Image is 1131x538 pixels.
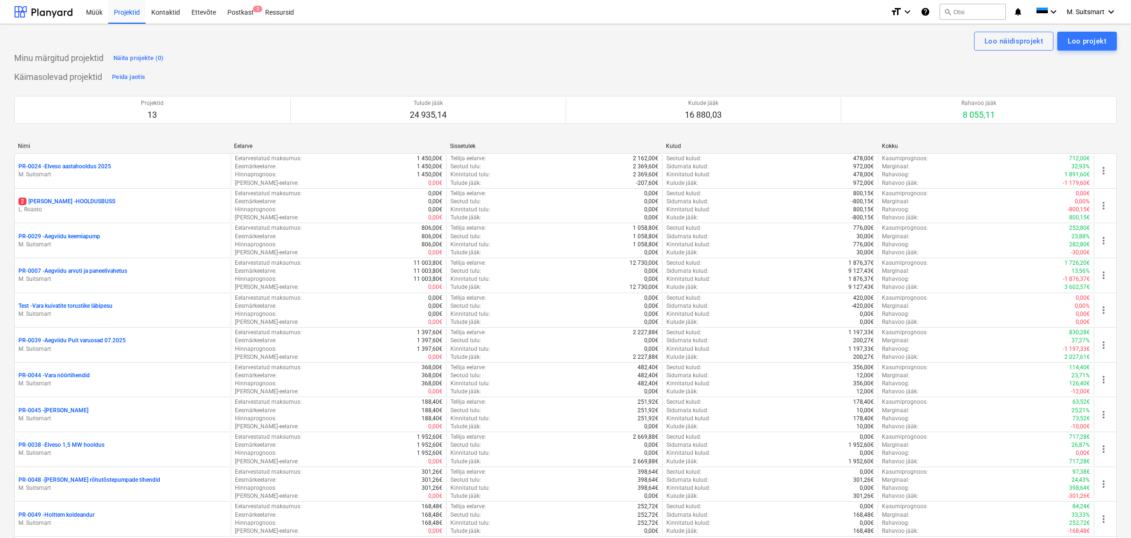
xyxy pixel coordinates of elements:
[450,224,486,232] p: Tellija eelarve :
[1064,283,1090,291] p: 3 602,57€
[848,259,874,267] p: 1 876,37€
[630,259,658,267] p: 12 730,00€
[666,224,701,232] p: Seotud kulud :
[1098,200,1109,211] span: more_vert
[141,109,164,121] p: 13
[235,380,276,388] p: Hinnaprognoos :
[428,249,442,257] p: 0,00€
[853,364,874,372] p: 356,00€
[422,241,442,249] p: 806,00€
[666,155,701,163] p: Seotud kulud :
[1063,345,1090,353] p: -1 197,33€
[882,155,928,163] p: Kasumiprognoos :
[18,476,227,492] div: PR-0048 -[PERSON_NAME] rõhutõstepumpade tihendidM. Suitsmart
[1064,259,1090,267] p: 1 726,20€
[961,109,996,121] p: 8 055,11
[644,214,658,222] p: 0,00€
[984,35,1043,47] div: Loo näidisprojekt
[235,163,276,171] p: Eesmärkeelarve :
[644,249,658,257] p: 0,00€
[944,8,951,16] span: search
[882,233,909,241] p: Marginaal :
[1071,249,1090,257] p: -30,00€
[428,179,442,187] p: 0,00€
[18,372,227,388] div: PR-0044 -Vara nöörtihendidM. Suitsmart
[633,171,658,179] p: 2 369,60€
[644,275,658,283] p: 0,00€
[428,353,442,361] p: 0,00€
[666,364,701,372] p: Seotud kulud :
[856,249,874,257] p: 30,00€
[422,364,442,372] p: 368,00€
[235,372,276,380] p: Eesmärkeelarve :
[848,329,874,337] p: 1 197,33€
[18,484,227,492] p: M. Suitsmart
[18,198,115,206] p: [PERSON_NAME] - HOOLDUSBUSS
[18,198,26,205] span: 2
[666,214,698,222] p: Kulude jääk :
[1098,409,1109,420] span: more_vert
[666,171,710,179] p: Kinnitatud kulud :
[14,71,102,83] p: Käimasolevad projektid
[638,372,658,380] p: 482,40€
[882,283,918,291] p: Rahavoo jääk :
[450,143,658,149] div: Sissetulek
[410,99,447,107] p: Tulude jääk
[666,249,698,257] p: Kulude jääk :
[18,233,100,241] p: PR-0029 - Aegviidu keemiapump
[882,302,909,310] p: Marginaal :
[422,380,442,388] p: 368,00€
[1067,8,1105,16] span: M. Suitsmart
[882,179,918,187] p: Rahavoo jääk :
[882,214,918,222] p: Rahavoo jääk :
[450,206,490,214] p: Kinnitatud tulu :
[666,302,708,310] p: Sidumata kulud :
[235,318,299,326] p: [PERSON_NAME]-eelarve :
[666,267,708,275] p: Sidumata kulud :
[18,519,227,527] p: M. Suitsmart
[235,337,276,345] p: Eesmärkeelarve :
[1057,32,1117,51] button: Loo projekt
[1098,269,1109,281] span: more_vert
[644,294,658,302] p: 0,00€
[18,241,227,249] p: M. Suitsmart
[1076,294,1090,302] p: 0,00€
[450,337,481,345] p: Seotud tulu :
[234,143,442,149] div: Eelarve
[666,329,701,337] p: Seotud kulud :
[428,294,442,302] p: 0,00€
[633,224,658,232] p: 1 058,80€
[18,407,88,415] p: PR-0045 - [PERSON_NAME]
[1069,241,1090,249] p: 282,80€
[853,241,874,249] p: 776,00€
[666,233,708,241] p: Sidumata kulud :
[633,155,658,163] p: 2 162,00€
[666,206,710,214] p: Kinnitatud kulud :
[882,206,909,214] p: Rahavoog :
[18,380,227,388] p: M. Suitsmart
[18,163,111,171] p: PR-0024 - Elveso aastahooldus 2025
[450,179,481,187] p: Tulude jääk :
[860,310,874,318] p: 0,00€
[666,190,701,198] p: Seotud kulud :
[450,294,486,302] p: Tellija eelarve :
[417,329,442,337] p: 1 397,60€
[852,302,874,310] p: -420,00€
[450,372,481,380] p: Seotud tulu :
[18,143,226,149] div: Nimi
[636,179,658,187] p: -207,60€
[666,345,710,353] p: Kinnitatud kulud :
[666,318,698,326] p: Kulude jääk :
[882,198,909,206] p: Marginaal :
[235,345,276,353] p: Hinnaprognoos :
[853,171,874,179] p: 478,00€
[235,224,302,232] p: Eelarvestatud maksumus :
[882,259,928,267] p: Kasumiprognoos :
[235,259,302,267] p: Eelarvestatud maksumus :
[450,190,486,198] p: Tellija eelarve :
[633,233,658,241] p: 1 058,80€
[450,259,486,267] p: Tellija eelarve :
[853,190,874,198] p: 800,15€
[1068,206,1090,214] p: -800,15€
[1068,35,1106,47] div: Loo projekt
